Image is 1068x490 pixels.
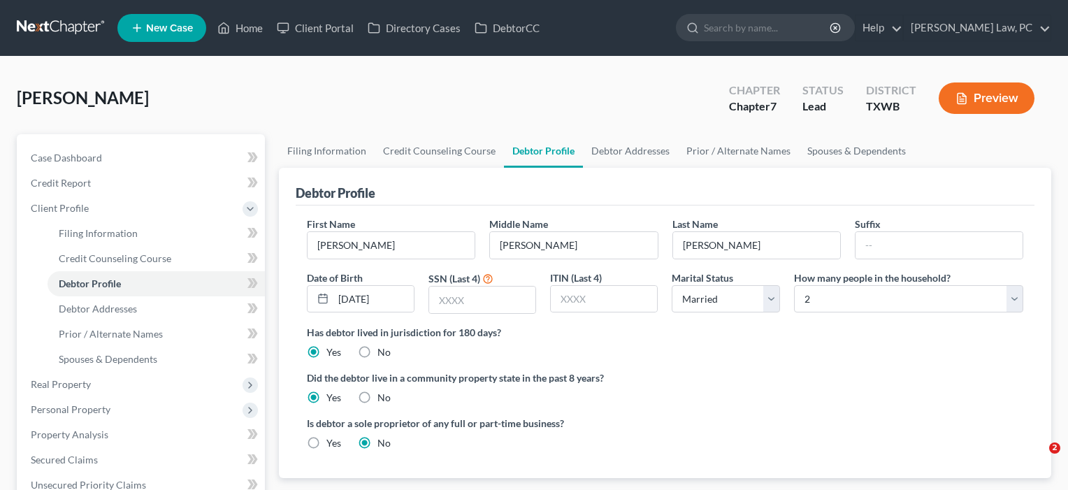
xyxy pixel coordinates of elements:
[270,15,361,41] a: Client Portal
[146,23,193,34] span: New Case
[799,134,914,168] a: Spouses & Dependents
[428,271,480,286] label: SSN (Last 4)
[326,436,341,450] label: Yes
[307,416,658,431] label: Is debtor a sole proprietor of any full or part-time business?
[48,246,265,271] a: Credit Counseling Course
[377,391,391,405] label: No
[583,134,678,168] a: Debtor Addresses
[377,345,391,359] label: No
[1020,442,1054,476] iframe: Intercom live chat
[729,99,780,115] div: Chapter
[59,252,171,264] span: Credit Counseling Course
[770,99,777,113] span: 7
[939,82,1034,114] button: Preview
[333,286,414,312] input: MM/DD/YYYY
[31,428,108,440] span: Property Analysis
[802,99,844,115] div: Lead
[31,202,89,214] span: Client Profile
[856,15,902,41] a: Help
[904,15,1051,41] a: [PERSON_NAME] Law, PC
[429,287,535,313] input: XXXX
[307,325,1023,340] label: Has debtor lived in jurisdiction for 180 days?
[704,15,832,41] input: Search by name...
[673,232,840,259] input: --
[48,322,265,347] a: Prior / Alternate Names
[855,217,881,231] label: Suffix
[59,227,138,239] span: Filing Information
[48,296,265,322] a: Debtor Addresses
[31,378,91,390] span: Real Property
[31,152,102,164] span: Case Dashboard
[550,271,602,285] label: ITIN (Last 4)
[307,217,355,231] label: First Name
[866,99,916,115] div: TXWB
[296,185,375,201] div: Debtor Profile
[59,278,121,289] span: Debtor Profile
[48,271,265,296] a: Debtor Profile
[551,286,657,312] input: XXXX
[31,177,91,189] span: Credit Report
[377,436,391,450] label: No
[361,15,468,41] a: Directory Cases
[1049,442,1060,454] span: 2
[210,15,270,41] a: Home
[307,271,363,285] label: Date of Birth
[504,134,583,168] a: Debtor Profile
[802,82,844,99] div: Status
[279,134,375,168] a: Filing Information
[48,347,265,372] a: Spouses & Dependents
[468,15,547,41] a: DebtorCC
[308,232,475,259] input: --
[59,328,163,340] span: Prior / Alternate Names
[48,221,265,246] a: Filing Information
[490,232,657,259] input: M.I
[17,87,149,108] span: [PERSON_NAME]
[678,134,799,168] a: Prior / Alternate Names
[672,271,733,285] label: Marital Status
[672,217,718,231] label: Last Name
[20,447,265,473] a: Secured Claims
[31,403,110,415] span: Personal Property
[59,303,137,315] span: Debtor Addresses
[375,134,504,168] a: Credit Counseling Course
[866,82,916,99] div: District
[20,171,265,196] a: Credit Report
[794,271,951,285] label: How many people in the household?
[59,353,157,365] span: Spouses & Dependents
[20,422,265,447] a: Property Analysis
[326,391,341,405] label: Yes
[307,370,1023,385] label: Did the debtor live in a community property state in the past 8 years?
[729,82,780,99] div: Chapter
[489,217,548,231] label: Middle Name
[20,145,265,171] a: Case Dashboard
[31,454,98,466] span: Secured Claims
[326,345,341,359] label: Yes
[856,232,1023,259] input: --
